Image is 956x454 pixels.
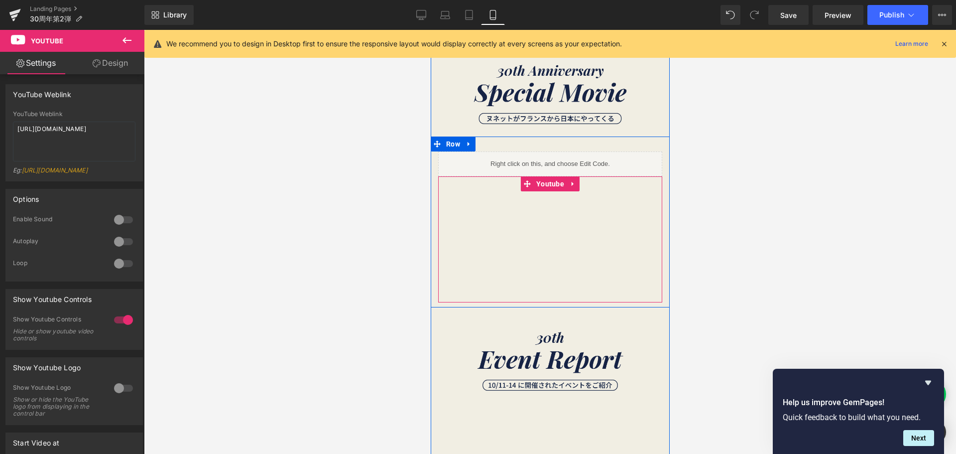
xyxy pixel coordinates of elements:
a: [URL][DOMAIN_NAME] [22,166,88,174]
div: Show Youtube Logo [13,384,104,394]
span: 30周年第2弾 [30,15,71,23]
span: Library [163,10,187,19]
div: Options [13,189,39,203]
a: Desktop [409,5,433,25]
a: New Library [144,5,194,25]
span: Youtube [31,37,63,45]
a: Learn more [891,38,932,50]
div: Eg: [13,166,135,181]
span: Save [780,10,797,20]
a: Landing Pages [30,5,144,13]
div: Hide or show youtube video controls [13,328,103,342]
span: Publish [879,11,904,19]
span: Preview [825,10,851,20]
a: Tablet [457,5,481,25]
div: Enable Sound [13,215,104,226]
button: Undo [720,5,740,25]
a: Laptop [433,5,457,25]
div: Autoplay [13,237,104,248]
p: We recommend you to design in Desktop first to ensure the responsive layout would display correct... [166,38,622,49]
div: Help us improve GemPages! [783,377,934,446]
h2: Help us improve GemPages! [783,397,934,409]
button: Next question [903,430,934,446]
div: YouTube Weblink [13,111,135,118]
p: Quick feedback to build what you need. [783,413,934,422]
button: More [932,5,952,25]
div: Loop [13,259,104,270]
button: Publish [867,5,928,25]
span: Row [13,107,32,122]
a: Preview [813,5,863,25]
a: Design [74,52,146,74]
button: Hide survey [922,377,934,389]
a: Mobile [481,5,505,25]
button: Redo [744,5,764,25]
div: YouTube Weblink [13,85,71,99]
div: Show Youtube Controls [13,315,104,326]
a: Expand / Collapse [32,107,45,122]
div: Start Video at [13,433,60,447]
div: Show Youtube Controls [13,290,92,303]
div: Show Youtube Logo [13,358,81,372]
div: Show or hide the YouTube logo from displaying in the control bar [13,396,103,417]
